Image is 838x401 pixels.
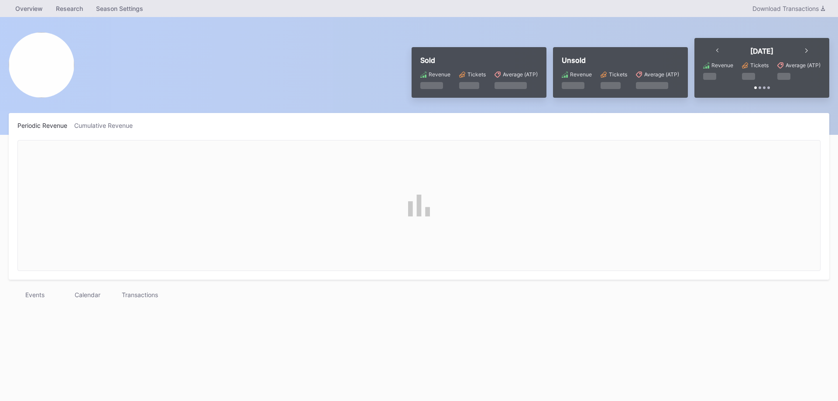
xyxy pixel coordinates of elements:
div: [DATE] [750,47,773,55]
div: Average (ATP) [786,62,821,69]
div: Transactions [113,288,166,301]
div: Events [9,288,61,301]
div: Calendar [61,288,113,301]
div: Download Transactions [752,5,825,12]
a: Overview [9,2,49,15]
div: Average (ATP) [644,71,679,78]
div: Revenue [429,71,450,78]
div: Tickets [467,71,486,78]
a: Season Settings [89,2,150,15]
div: Unsold [562,56,679,65]
div: Periodic Revenue [17,122,74,129]
a: Research [49,2,89,15]
div: Revenue [711,62,733,69]
div: Tickets [609,71,627,78]
button: Download Transactions [748,3,829,14]
div: Cumulative Revenue [74,122,140,129]
div: Average (ATP) [503,71,538,78]
div: Revenue [570,71,592,78]
div: Sold [420,56,538,65]
div: Tickets [750,62,769,69]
